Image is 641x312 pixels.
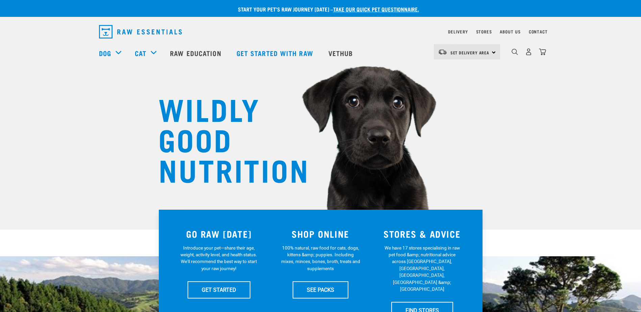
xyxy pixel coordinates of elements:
[375,229,469,239] h3: STORES & ADVICE
[188,281,250,298] a: GET STARTED
[99,25,182,38] img: Raw Essentials Logo
[539,48,546,55] img: home-icon@2x.png
[383,244,462,293] p: We have 17 stores specialising in raw pet food &amp; nutritional advice across [GEOGRAPHIC_DATA],...
[529,30,548,33] a: Contact
[274,229,367,239] h3: SHOP ONLINE
[99,48,111,58] a: Dog
[476,30,492,33] a: Stores
[135,48,146,58] a: Cat
[333,7,419,10] a: take our quick pet questionnaire.
[500,30,520,33] a: About Us
[172,229,266,239] h3: GO RAW [DATE]
[158,93,294,184] h1: WILDLY GOOD NUTRITION
[179,244,258,272] p: Introduce your pet—share their age, weight, activity level, and health status. We'll recommend th...
[322,40,362,67] a: Vethub
[450,51,490,54] span: Set Delivery Area
[281,244,360,272] p: 100% natural, raw food for cats, dogs, kittens &amp; puppies. Including mixes, minces, bones, bro...
[293,281,348,298] a: SEE PACKS
[525,48,532,55] img: user.png
[512,49,518,55] img: home-icon-1@2x.png
[230,40,322,67] a: Get started with Raw
[448,30,468,33] a: Delivery
[438,49,447,55] img: van-moving.png
[94,22,548,41] nav: dropdown navigation
[163,40,229,67] a: Raw Education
